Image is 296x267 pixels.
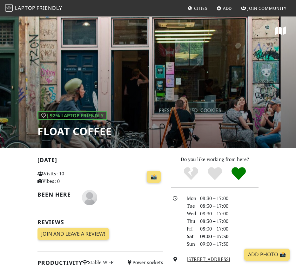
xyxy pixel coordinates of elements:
h2: Productivity [37,259,74,266]
span: Laptop [15,4,36,11]
a: Add Photo 📸 [244,249,290,261]
img: LaptopFriendly [5,4,13,12]
a: Join Community [239,3,289,14]
div: Fri [183,225,196,232]
div: 09:00 – 17:30 [196,232,262,240]
div: 08:30 – 17:00 [196,194,262,202]
div: Thu [183,217,196,225]
div: Yes [203,166,227,181]
div: 08:30 – 17:00 [196,217,262,225]
a: LaptopFriendly LaptopFriendly [5,3,62,14]
div: Tue [183,202,196,210]
p: Do you like working from here? [171,155,259,163]
a: 📸 [147,171,161,183]
div: | 92% Laptop Friendly [37,111,107,120]
div: Definitely! [227,166,251,181]
span: Cities [194,5,207,11]
span: Friendly [37,4,62,11]
div: Wed [183,210,196,217]
div: Sat [183,232,196,240]
p: Visits: 10 Vibes: 0 [37,170,74,185]
div: Mon [183,194,196,202]
h2: Reviews [37,219,163,225]
img: blank-535327c66bd565773addf3077783bbfce4b00ec00e9fd257753287c682c7fa38.png [82,190,97,205]
span: Bella Sagstrom [82,193,97,200]
div: 09:00 – 17:30 [196,240,262,248]
div: 08:30 – 17:00 [196,202,262,210]
a: Cities [185,3,210,14]
h1: Float Coffee [37,125,112,137]
a: Add [214,3,235,14]
a: [STREET_ADDRESS] [187,256,230,262]
span: Add [223,5,232,11]
div: 08:30 – 17:00 [196,225,262,232]
div: 08:30 – 17:00 [196,210,262,217]
div: No [179,166,203,181]
h2: Been here [37,191,74,198]
div: Sun [183,240,196,248]
span: Join Community [247,5,286,11]
h2: [DATE] [37,157,163,166]
a: Join and leave a review! [37,228,109,240]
